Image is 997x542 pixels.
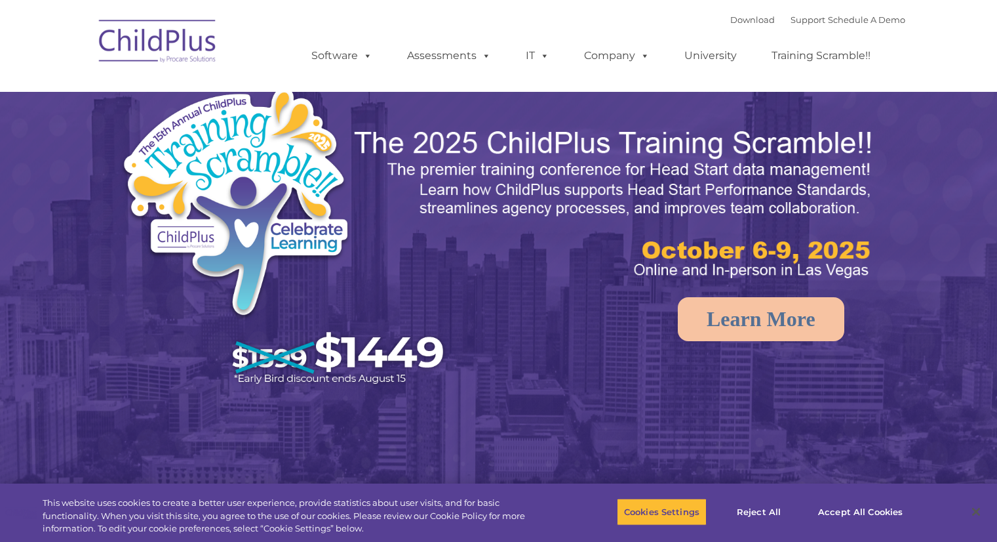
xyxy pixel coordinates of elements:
a: Support [791,14,825,25]
a: Software [298,43,385,69]
button: Reject All [718,498,800,526]
a: Assessments [394,43,504,69]
button: Cookies Settings [617,498,707,526]
img: ChildPlus by Procare Solutions [92,10,224,76]
a: Download [730,14,775,25]
a: University [671,43,750,69]
font: | [730,14,905,25]
a: Schedule A Demo [828,14,905,25]
a: Learn More [678,297,844,341]
div: This website uses cookies to create a better user experience, provide statistics about user visit... [43,497,549,535]
a: Training Scramble!! [758,43,884,69]
button: Accept All Cookies [811,498,910,526]
a: IT [513,43,562,69]
button: Close [962,497,990,526]
a: Company [571,43,663,69]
